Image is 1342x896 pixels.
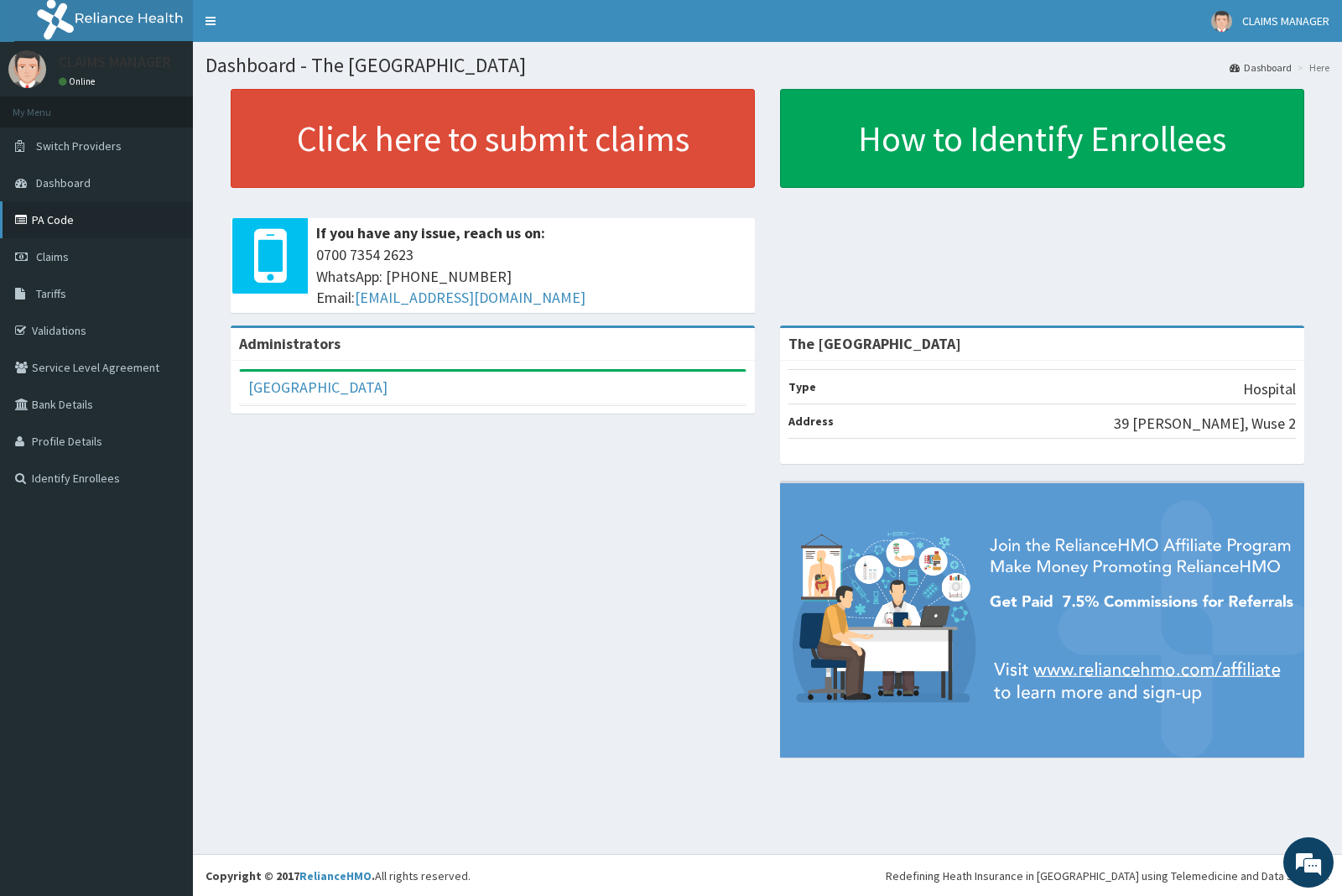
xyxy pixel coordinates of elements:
div: Redefining Heath Insurance in [GEOGRAPHIC_DATA] using Telemedicine and Data Science! [886,867,1329,884]
a: How to Identify Enrollees [780,89,1304,188]
a: [EMAIL_ADDRESS][DOMAIN_NAME] [355,288,585,307]
b: If you have any issue, reach us on: [316,223,545,242]
img: User Image [8,50,46,88]
strong: Copyright © 2017 . [205,868,375,883]
span: 0700 7354 2623 WhatsApp: [PHONE_NUMBER] Email: [316,244,746,309]
span: Switch Providers [36,138,122,154]
p: 39 [PERSON_NAME], Wuse 2 [1114,413,1296,435]
h1: Dashboard - The [GEOGRAPHIC_DATA] [205,55,1329,76]
a: Online [59,76,99,87]
p: CLAIMS MANAGER [59,55,171,70]
p: Hospital [1243,378,1296,400]
li: Here [1293,60,1329,75]
b: Administrators [239,334,341,353]
a: Dashboard [1230,60,1292,75]
span: Tariffs [36,286,66,301]
span: Claims [36,249,69,264]
b: Type [788,379,816,394]
b: Address [788,414,834,429]
span: Dashboard [36,175,91,190]
strong: The [GEOGRAPHIC_DATA] [788,334,961,353]
img: provider-team-banner.png [780,483,1304,758]
img: User Image [1211,11,1232,32]
span: CLAIMS MANAGER [1242,13,1329,29]
a: [GEOGRAPHIC_DATA] [248,378,388,397]
a: Click here to submit claims [231,89,755,188]
a: RelianceHMO [299,868,372,883]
